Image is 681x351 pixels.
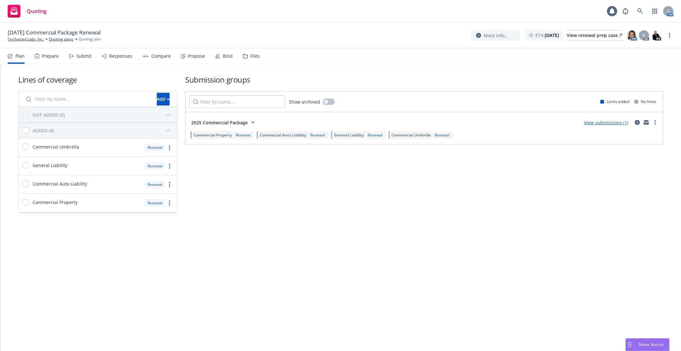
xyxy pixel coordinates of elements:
[334,132,364,138] span: General Liability
[33,143,79,150] span: Commercial Umbrella
[391,132,431,138] span: Commercial Umbrella
[625,338,670,351] button: Nova Assist
[627,30,637,40] img: photo
[634,99,656,104] div: No limits
[600,99,629,104] div: Limits added
[234,132,252,138] div: Renewal
[651,30,661,40] img: photo
[619,5,632,18] a: Report a Bug
[5,2,49,20] a: Quoting
[188,54,205,59] div: Propose
[666,32,673,39] a: more
[144,199,166,207] div: Renewal
[484,32,508,39] span: More info...
[651,119,659,126] a: more
[166,162,173,170] a: more
[223,54,233,59] div: Bind
[33,125,173,135] button: ADDED (4)
[79,36,101,42] span: Quoting plan
[642,119,650,126] a: mail
[535,32,559,39] span: ETA :
[42,54,59,59] div: Prepare
[366,132,384,138] div: Renewal
[289,99,320,105] span: Show archived
[144,180,166,188] div: Renewal
[166,199,173,207] a: more
[166,181,173,188] a: more
[33,112,65,118] div: NOT ADDED (0)
[33,180,87,187] span: Commercial Auto Liability
[33,162,67,169] span: General Liability
[189,95,285,108] input: Filter by name...
[157,93,170,106] button: Add
[260,132,306,138] span: Commercial Auto Liability
[185,74,663,85] h1: Submission groups
[639,342,664,347] span: Nova Assist
[626,339,634,351] div: Drag to move
[166,144,173,151] a: more
[33,199,78,206] span: Commercial Property
[250,54,260,59] div: Files
[15,54,25,59] div: Plan
[634,5,647,18] a: Search
[643,32,645,39] span: Y
[567,31,622,40] div: View renewal prep case
[18,74,178,85] h1: Lines of coverage
[27,9,47,14] span: Quoting
[584,120,628,126] a: View submissions (1)
[193,132,232,138] span: Commercial Property
[433,132,451,138] div: Renewal
[22,93,153,106] input: Filter by name...
[189,116,259,129] button: 2025 Commercial Package
[191,119,248,126] span: 2025 Commercial Package
[144,162,166,170] div: Renewal
[49,36,73,42] a: Quoting plans
[33,127,54,134] div: ADDED (4)
[33,110,173,120] button: NOT ADDED (0)
[545,32,559,38] strong: [DATE]
[633,119,641,126] a: circleInformation
[8,29,101,36] span: [DATE] Commercial Package Renewal
[109,54,132,59] div: Responses
[8,36,44,42] a: Uncharted Labs, Inc.
[151,54,171,59] div: Compare
[471,30,520,41] button: More info...
[309,132,326,138] div: Renewal
[76,54,92,59] div: Submit
[144,143,166,151] div: Renewal
[648,5,661,18] a: Switch app
[567,30,622,40] a: View renewal prep case
[157,93,170,105] div: Add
